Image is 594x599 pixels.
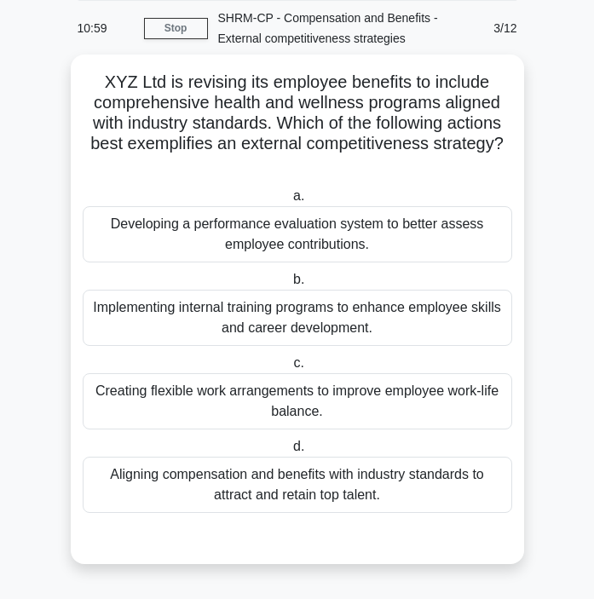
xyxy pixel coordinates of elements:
[83,206,512,262] div: Developing a performance evaluation system to better assess employee contributions.
[144,18,208,39] a: Stop
[67,11,144,45] div: 10:59
[294,355,304,370] span: c.
[451,11,528,45] div: 3/12
[293,439,304,453] span: d.
[81,72,514,176] h5: XYZ Ltd is revising its employee benefits to include comprehensive health and wellness programs a...
[293,188,304,203] span: a.
[293,272,304,286] span: b.
[83,290,512,346] div: Implementing internal training programs to enhance employee skills and career development.
[83,457,512,513] div: Aligning compensation and benefits with industry standards to attract and retain top talent.
[83,373,512,429] div: Creating flexible work arrangements to improve employee work-life balance.
[208,1,451,55] div: SHRM-CP - Compensation and Benefits - External competitiveness strategies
